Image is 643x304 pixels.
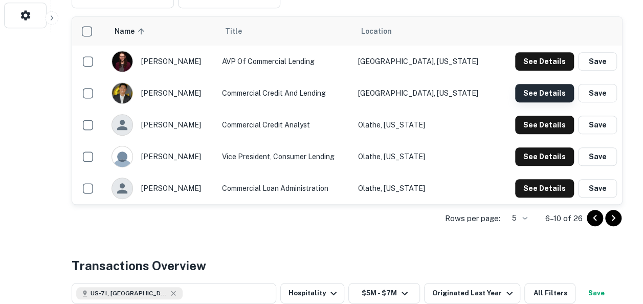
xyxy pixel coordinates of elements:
[225,25,255,37] span: Title
[353,77,498,109] td: [GEOGRAPHIC_DATA], [US_STATE]
[112,51,212,72] div: [PERSON_NAME]
[578,116,617,134] button: Save
[445,212,500,225] p: Rows per page:
[353,17,498,46] th: Location
[217,17,353,46] th: Title
[592,222,643,271] iframe: Chat Widget
[353,141,498,172] td: Olathe, [US_STATE]
[72,17,622,204] div: scrollable content
[504,211,529,226] div: 5
[115,25,148,37] span: Name
[353,46,498,77] td: [GEOGRAPHIC_DATA], [US_STATE]
[112,83,132,103] img: 1700593335277
[578,52,617,71] button: Save
[217,46,353,77] td: AVP of Commercial Lending
[91,289,167,298] span: US-71, [GEOGRAPHIC_DATA], [GEOGRAPHIC_DATA], [GEOGRAPHIC_DATA]
[515,147,574,166] button: See Details
[280,283,344,303] button: Hospitality
[217,77,353,109] td: Commercial Credit and Lending
[353,109,498,141] td: Olathe, [US_STATE]
[112,114,212,136] div: [PERSON_NAME]
[587,210,603,226] button: Go to previous page
[432,287,516,299] div: Originated Last Year
[217,109,353,141] td: Commercial Credit Analyst
[578,147,617,166] button: Save
[580,283,612,303] button: Save your search to get updates of matches that match your search criteria.
[578,84,617,102] button: Save
[112,146,132,167] img: 9c8pery4andzj6ohjkjp54ma2
[524,283,575,303] button: All Filters
[112,178,212,199] div: [PERSON_NAME]
[515,52,574,71] button: See Details
[578,179,617,198] button: Save
[106,17,217,46] th: Name
[515,179,574,198] button: See Details
[72,256,206,275] h4: Transactions Overview
[112,51,132,72] img: 1738162604324
[72,283,276,303] button: US-71, [GEOGRAPHIC_DATA], [GEOGRAPHIC_DATA], [GEOGRAPHIC_DATA]
[515,84,574,102] button: See Details
[217,141,353,172] td: Vice President, Consumer Lending
[217,172,353,204] td: Commercial Loan Administration
[515,116,574,134] button: See Details
[348,283,420,303] button: $5M - $7M
[605,210,622,226] button: Go to next page
[112,146,212,167] div: [PERSON_NAME]
[424,283,520,303] button: Originated Last Year
[361,25,392,37] span: Location
[353,172,498,204] td: Olathe, [US_STATE]
[545,212,583,225] p: 6–10 of 26
[112,82,212,104] div: [PERSON_NAME]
